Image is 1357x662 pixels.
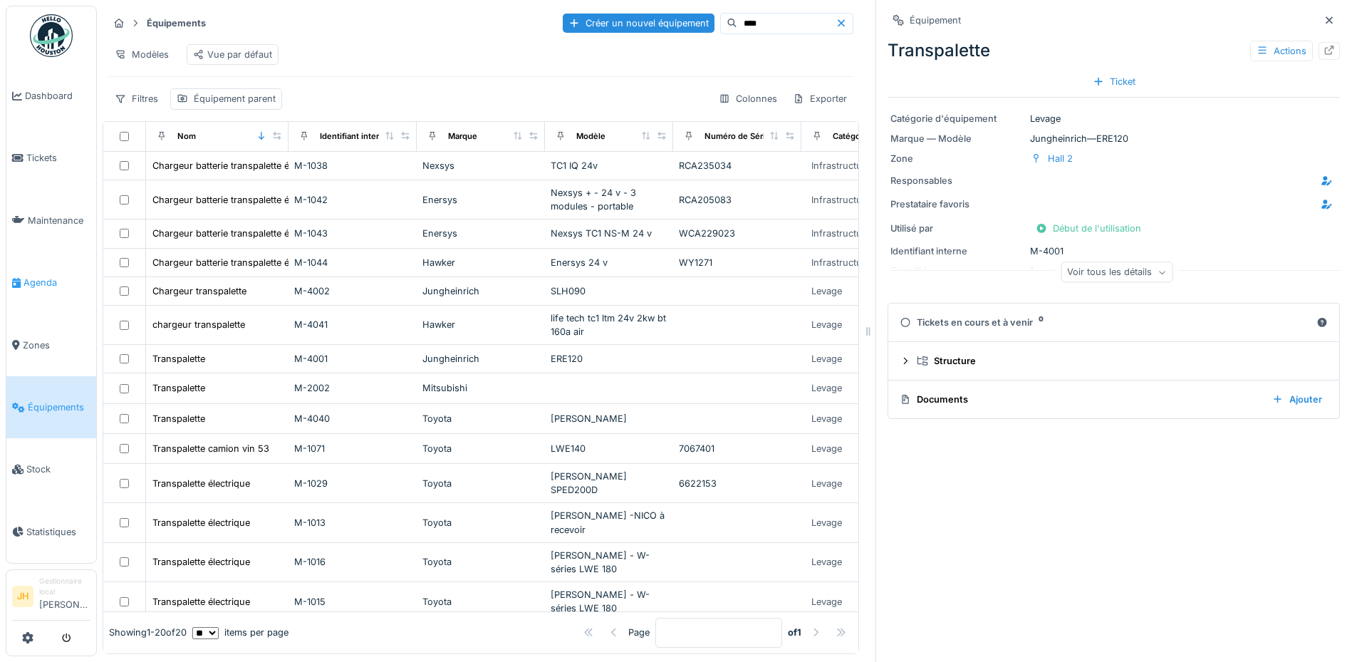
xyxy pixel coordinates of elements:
[152,477,250,490] div: Transpalette électrique
[422,442,539,455] div: Toyota
[551,284,667,298] div: SLH090
[811,227,927,240] div: Infrastructures / bâtiments
[39,576,90,598] div: Gestionnaire local
[1061,262,1173,283] div: Voir tous les détails
[811,193,927,207] div: Infrastructures / bâtiments
[6,376,96,438] a: Équipements
[888,38,1340,63] div: Transpalette
[6,190,96,252] a: Maintenance
[551,470,667,497] div: [PERSON_NAME] SPED200D
[422,227,539,240] div: Enersys
[890,132,1337,145] div: Jungheinrich — ERE120
[917,354,1322,368] div: Structure
[422,516,539,529] div: Toyota
[811,516,842,529] div: Levage
[705,130,770,143] div: Numéro de Série
[152,284,246,298] div: Chargeur transpalette
[910,14,961,27] div: Équipement
[679,227,796,240] div: WCA229023
[890,197,997,211] div: Prestataire favoris
[890,112,1337,125] div: Levage
[26,151,90,165] span: Tickets
[141,16,212,30] strong: Équipements
[1030,219,1147,238] div: Début de l'utilisation
[551,549,667,576] div: [PERSON_NAME] - W-séries LWE 180
[422,477,539,490] div: Toyota
[25,89,90,103] span: Dashboard
[890,112,1024,125] div: Catégorie d'équipement
[294,477,411,490] div: M-1029
[422,381,539,395] div: Mitsubishi
[294,318,411,331] div: M-4041
[152,442,269,455] div: Transpalette camion vin 53
[833,130,932,143] div: Catégories d'équipement
[811,284,842,298] div: Levage
[422,284,539,298] div: Jungheinrich
[894,309,1333,336] summary: Tickets en cours et à venir0
[551,256,667,269] div: Enersys 24 v
[712,88,784,109] div: Colonnes
[294,256,411,269] div: M-1044
[788,626,801,640] strong: of 1
[152,412,205,425] div: Transpalette
[811,159,927,172] div: Infrastructures / bâtiments
[551,186,667,213] div: Nexsys + - 24 v - 3 modules - portable
[152,318,245,331] div: chargeur transpalette
[422,595,539,609] div: Toyota
[294,442,411,455] div: M-1071
[152,516,250,529] div: Transpalette électrique
[551,412,667,425] div: [PERSON_NAME]
[12,576,90,621] a: JH Gestionnaire local[PERSON_NAME]
[679,256,796,269] div: WY1271
[811,555,842,569] div: Levage
[294,352,411,366] div: M-4001
[1267,390,1328,409] div: Ajouter
[320,130,389,143] div: Identifiant interne
[152,352,205,366] div: Transpalette
[422,555,539,569] div: Toyota
[152,381,205,395] div: Transpalette
[26,462,90,476] span: Stock
[890,152,1024,165] div: Zone
[30,14,73,57] img: Badge_color-CXgf-gQk.svg
[576,130,605,143] div: Modèle
[6,65,96,127] a: Dashboard
[551,588,667,615] div: [PERSON_NAME] - W-séries LWE 180
[152,193,326,207] div: Chargeur batterie transpalette électrique
[152,256,326,269] div: Chargeur batterie transpalette électrique
[811,595,842,609] div: Levage
[294,193,411,207] div: M-1042
[890,244,1337,258] div: M-4001
[551,311,667,338] div: life tech tc1 ltm 24v 2kw bt 160a air
[193,48,272,61] div: Vue par défaut
[1250,41,1313,61] div: Actions
[177,130,196,143] div: Nom
[900,316,1311,329] div: Tickets en cours et à venir
[811,477,842,490] div: Levage
[811,318,842,331] div: Levage
[811,256,927,269] div: Infrastructures / bâtiments
[628,626,650,640] div: Page
[563,14,714,33] div: Créer un nouvel équipement
[39,576,90,617] li: [PERSON_NAME]
[811,381,842,395] div: Levage
[6,252,96,314] a: Agenda
[551,159,667,172] div: TC1 IQ 24v
[422,318,539,331] div: Hawker
[152,555,250,569] div: Transpalette électrique
[194,92,276,105] div: Équipement parent
[679,442,796,455] div: 7067401
[152,595,250,609] div: Transpalette électrique
[448,130,477,143] div: Marque
[894,386,1333,413] summary: DocumentsAjouter
[422,412,539,425] div: Toyota
[294,412,411,425] div: M-4040
[6,501,96,563] a: Statistiques
[294,227,411,240] div: M-1043
[152,159,326,172] div: Chargeur batterie transpalette électrique
[6,127,96,189] a: Tickets
[152,227,326,240] div: Chargeur batterie transpalette électrique
[108,88,165,109] div: Filtres
[294,516,411,529] div: M-1013
[294,159,411,172] div: M-1038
